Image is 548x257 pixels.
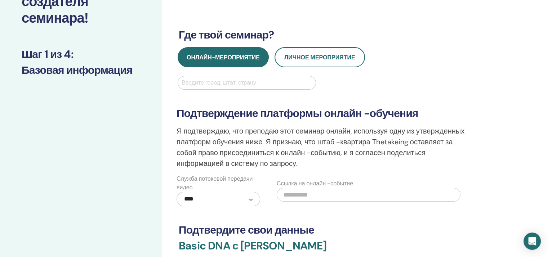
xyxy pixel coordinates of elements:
[284,54,355,61] span: Личное мероприятие
[177,107,466,120] h3: Подтверждение платформы онлайн -обучения
[179,224,464,236] h3: Подтвердите свои данные
[187,54,260,61] span: Онлайн-мероприятие
[275,47,365,67] button: Личное мероприятие
[177,175,260,192] label: Служба потоковой передачи видео
[178,47,269,67] button: Онлайн-мероприятие
[524,233,541,250] div: Open Intercom Messenger
[22,64,141,77] h3: Базовая информация
[179,28,464,41] h3: Где твой семинар?
[277,179,353,188] label: Ссылка на онлайн -событие
[22,48,141,61] h3: Шаг 1 из 4 :
[177,126,466,169] p: Я подтверждаю, что преподаю этот семинар онлайн, используя одну из утвержденных платформ обучения...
